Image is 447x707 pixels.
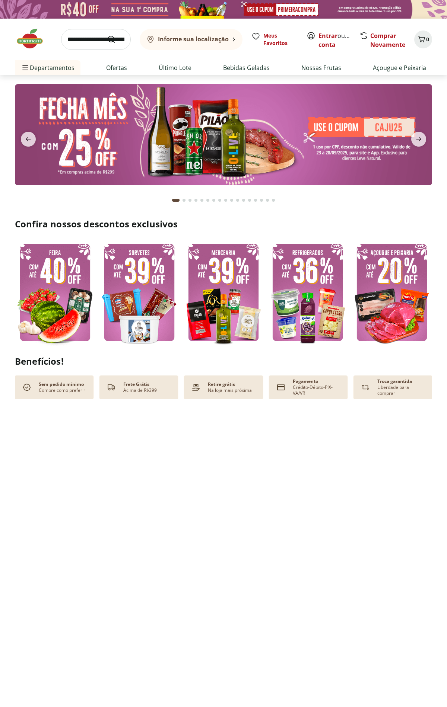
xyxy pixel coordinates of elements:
[264,191,270,209] button: Go to page 16 from fs-carousel
[229,191,235,209] button: Go to page 10 from fs-carousel
[426,36,429,43] span: 0
[15,84,432,185] img: banana
[263,32,298,47] span: Meus Favoritos
[223,63,270,72] a: Bebidas Geladas
[223,191,229,209] button: Go to page 9 from fs-carousel
[181,191,187,209] button: Go to page 2 from fs-carousel
[123,381,149,387] p: Frete Grátis
[259,191,264,209] button: Go to page 15 from fs-carousel
[15,28,52,50] img: Hortifruti
[61,29,131,50] input: search
[190,381,202,393] img: payment
[251,32,298,47] a: Meus Favoritos
[414,31,432,48] button: Carrinho
[183,239,264,346] img: mercearia
[140,29,242,50] button: Informe sua localização
[275,381,287,393] img: card
[301,63,341,72] a: Nossas Frutas
[352,239,432,346] img: açougue
[373,63,426,72] a: Açougue e Peixaria
[205,191,211,209] button: Go to page 6 from fs-carousel
[208,387,252,393] p: Na loja mais próxima
[15,239,95,346] img: feira
[318,31,352,49] span: ou
[15,218,432,230] h2: Confira nossos descontos exclusivos
[370,32,405,49] a: Comprar Novamente
[267,239,348,346] img: resfriados
[21,59,74,77] span: Departamentos
[253,191,259,209] button: Go to page 14 from fs-carousel
[211,191,217,209] button: Go to page 7 from fs-carousel
[405,132,432,147] button: next
[15,356,432,367] h2: Benefícios!
[377,384,426,396] p: Liberdade para comprar
[106,63,127,72] a: Ofertas
[171,191,181,209] button: Current page from fs-carousel
[21,381,33,393] img: check
[105,381,117,393] img: truck
[217,191,223,209] button: Go to page 8 from fs-carousel
[247,191,253,209] button: Go to page 13 from fs-carousel
[235,191,241,209] button: Go to page 11 from fs-carousel
[293,378,318,384] p: Pagamento
[293,384,342,396] p: Crédito-Débito-PIX-VA/VR
[39,381,84,387] p: Sem pedido mínimo
[158,35,229,43] b: Informe sua localização
[208,381,235,387] p: Retire grátis
[377,378,412,384] p: Troca garantida
[270,191,276,209] button: Go to page 17 from fs-carousel
[15,132,42,147] button: previous
[318,32,359,49] a: Criar conta
[199,191,205,209] button: Go to page 5 from fs-carousel
[39,387,85,393] p: Compre como preferir
[193,191,199,209] button: Go to page 4 from fs-carousel
[187,191,193,209] button: Go to page 3 from fs-carousel
[21,59,30,77] button: Menu
[359,381,371,393] img: Devolução
[107,35,125,44] button: Submit Search
[123,387,157,393] p: Acima de R$399
[159,63,191,72] a: Último Lote
[241,191,247,209] button: Go to page 12 from fs-carousel
[99,239,180,346] img: sorvete
[318,32,337,40] a: Entrar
